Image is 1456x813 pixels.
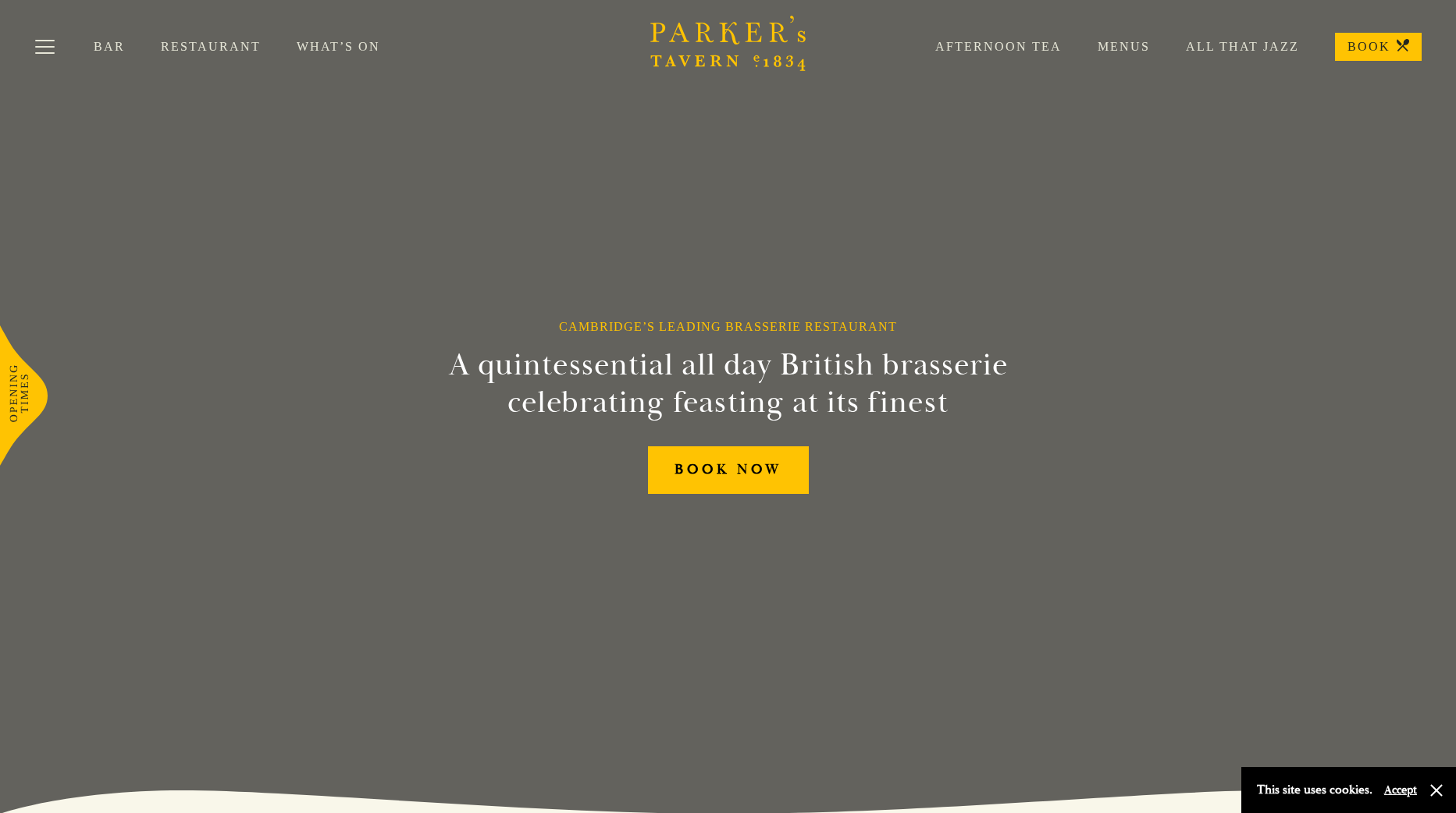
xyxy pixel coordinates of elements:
button: Accept [1384,783,1417,797]
button: Close and accept [1429,783,1444,798]
h2: A quintessential all day British brasserie celebrating feasting at its finest [372,346,1084,421]
p: This site uses cookies. [1257,779,1372,801]
h1: Cambridge’s Leading Brasserie Restaurant [559,319,897,334]
a: BOOK NOW [648,446,809,494]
